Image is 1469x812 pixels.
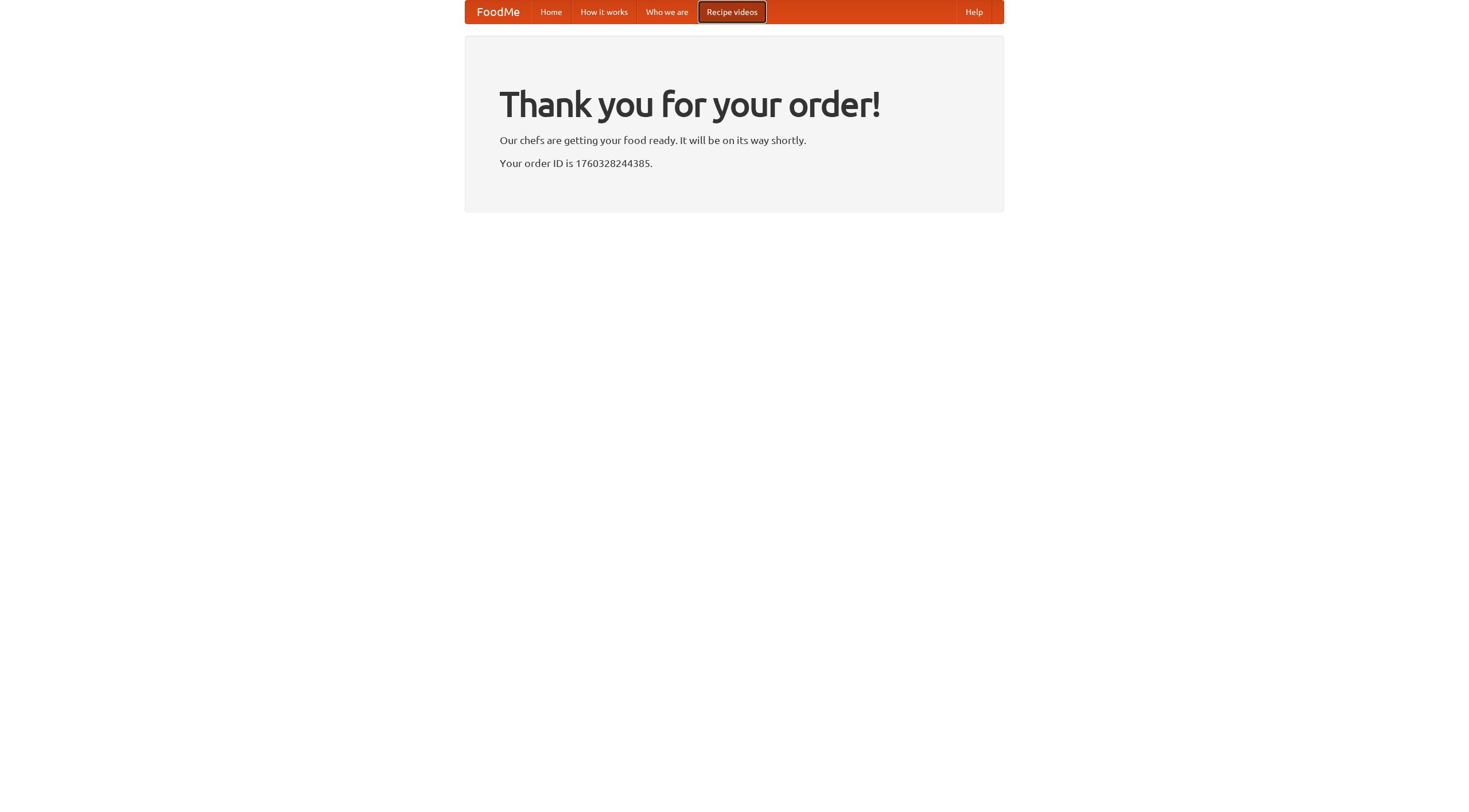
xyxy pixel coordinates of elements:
p: Our chefs are getting your food ready. It will be on its way shortly. [500,131,969,149]
p: Your order ID is 1760328244385. [500,154,969,172]
a: Help [957,1,992,24]
a: Who we are [637,1,698,24]
h1: Thank you for your order! [500,76,969,131]
a: Recipe videos [698,1,767,24]
a: Home [531,1,572,24]
a: FoodMe [465,1,531,24]
a: How it works [572,1,637,24]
